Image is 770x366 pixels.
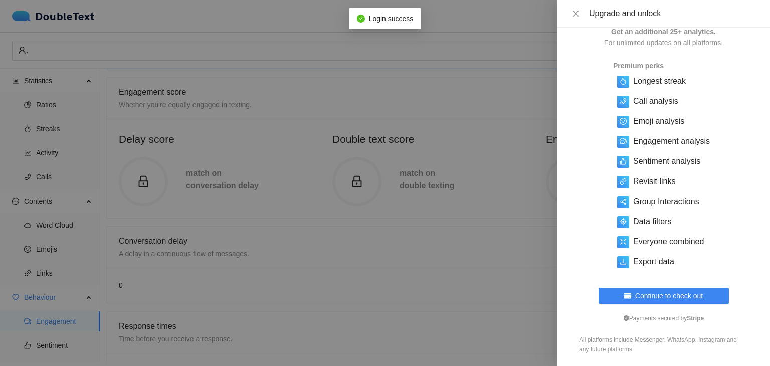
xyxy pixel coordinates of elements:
span: link [620,178,627,185]
h5: Sentiment analysis [633,155,700,167]
span: Continue to check out [635,290,703,301]
h5: Engagement analysis [633,135,710,147]
span: close [572,10,580,18]
span: check-circle [357,15,365,23]
div: Upgrade and unlock [589,8,758,19]
h5: Export data [633,256,674,268]
span: All platforms include Messenger, WhatsApp, Instagram and any future platforms. [579,336,737,353]
h5: Group Interactions [633,196,699,208]
span: For unlimited updates on all platforms. [604,39,723,47]
button: credit-cardContinue to check out [599,288,729,304]
span: like [620,158,627,165]
span: comment [620,138,627,145]
span: share-alt [620,198,627,205]
span: smile [620,118,627,125]
span: phone [620,98,627,105]
span: safety-certificate [623,315,629,321]
span: download [620,258,627,265]
span: Payments secured by [623,315,704,322]
h5: Longest streak [633,75,686,87]
h5: Revisit links [633,175,675,188]
h5: Emoji analysis [633,115,684,127]
button: Close [569,9,583,19]
h5: Call analysis [633,95,678,107]
span: credit-card [624,292,631,300]
span: fullscreen-exit [620,238,627,245]
b: Stripe [687,315,704,322]
strong: Premium perks [613,62,664,70]
strong: Get an additional 25+ analytics. [611,28,716,36]
h5: Data filters [633,216,671,228]
span: aim [620,218,627,225]
h5: Everyone combined [633,236,704,248]
span: fire [620,78,627,85]
span: Login success [369,15,414,23]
